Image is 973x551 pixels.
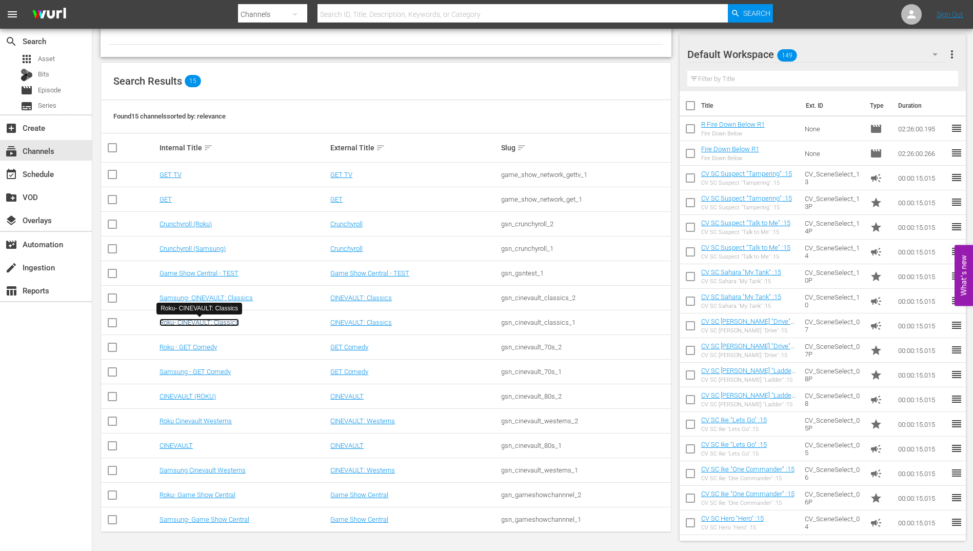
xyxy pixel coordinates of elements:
[894,510,950,535] td: 00:00:15.015
[701,490,795,498] a: CV SC Ike "One Commander" :15
[113,112,226,120] span: Found 15 channels sorted by: relevance
[701,367,796,382] a: CV SC [PERSON_NAME] "Ladder" :15
[701,145,759,153] a: Fire Down Below R1
[517,143,526,152] span: sort
[894,338,950,363] td: 00:00:15.015
[894,486,950,510] td: 00:00:15.015
[701,130,765,137] div: Fire Down Below
[701,441,767,448] a: CV SC Ike "Lets Go" :15
[160,195,172,203] a: GET
[894,412,950,437] td: 00:00:15.015
[950,368,963,381] span: reorder
[801,215,866,240] td: CV_SceneSelect_14P
[330,269,409,277] a: Game Show Central - TEST
[870,418,882,430] span: Promo
[701,391,796,407] a: CV SC [PERSON_NAME] "Ladder" :15
[870,467,882,480] span: Ad
[894,215,950,240] td: 00:00:15.015
[330,245,363,252] a: Crunchyroll
[330,442,364,449] a: CINEVAULT
[501,142,669,154] div: Slug
[160,245,226,252] a: Crunchyroll (Samsung)
[701,450,767,457] div: CV SC Ike "Lets Go" :15
[38,54,55,64] span: Asset
[330,392,364,400] a: CINEVAULT
[950,344,963,356] span: reorder
[701,293,781,301] a: CV SC Sahara "My Tank" :15
[870,196,882,209] span: Promo
[6,8,18,21] span: menu
[160,466,246,474] a: Samsung Cinevault Westerns
[701,303,781,309] div: CV SC Sahara "My Tank" :15
[21,100,33,112] span: Series
[864,91,892,120] th: Type
[701,318,795,333] a: CV SC [PERSON_NAME] "Drive" :15
[701,204,792,211] div: CV SC Suspect "Tampering" :15
[160,516,249,523] a: Samsung- Game Show Central
[701,416,767,424] a: CV SC Ike "Lets Go" :15
[950,221,963,233] span: reorder
[701,268,781,276] a: CV SC Sahara "My Tank" :15
[870,344,882,357] span: Promo
[330,294,392,302] a: CINEVAULT: Classics
[894,461,950,486] td: 00:00:15.015
[870,320,882,332] span: Ad
[950,196,963,208] span: reorder
[701,278,781,285] div: CV SC Sahara "My Tank" :15
[330,491,388,499] a: Game Show Central
[501,269,669,277] div: gsn_gsntest_1
[801,510,866,535] td: CV_SceneSelect_04
[330,466,395,474] a: CINEVAULT: Westerns
[160,417,232,425] a: Roku Cinevault Westerns
[894,240,950,264] td: 00:00:15.015
[801,264,866,289] td: CV_SceneSelect_10P
[870,221,882,233] span: Promo
[701,121,765,128] a: R Fire Down Below R1
[701,194,792,202] a: CV SC Suspect "Tampering" :15
[701,475,795,482] div: CV SC Ike "One Commander" :15
[894,387,950,412] td: 00:00:15.015
[160,343,217,351] a: Roku - GET Comedy
[801,387,866,412] td: CV_SceneSelect_08
[801,437,866,461] td: CV_SceneSelect_05
[777,45,797,66] span: 149
[330,220,363,228] a: Crunchyroll
[5,214,17,227] span: Overlays
[937,10,963,18] a: Sign Out
[870,517,882,529] span: Ad
[955,245,973,306] button: Open Feedback Widget
[870,246,882,258] span: Ad
[870,492,882,504] span: Promo
[38,101,56,111] span: Series
[160,220,212,228] a: Crunchyroll (Roku)
[501,516,669,523] div: gsn_gameshowchannnel_1
[25,3,74,27] img: ans4CAIJ8jUAAAAAAAAAAAAAAAAAAAAAAAAgQb4GAAAAAAAAAAAAAAAAAAAAAAAAJMjXAAAAAAAAAAAAAAAAAAAAAAAAgAT5G...
[330,319,392,326] a: CINEVAULT: Classics
[701,515,764,522] a: CV SC Hero "Hero" :15
[950,467,963,479] span: reorder
[501,442,669,449] div: gsn_cinevault_80s_1
[5,122,17,134] span: Create
[501,195,669,203] div: game_show_network_get_1
[160,392,216,400] a: CINEVAULT (ROKU)
[5,35,17,48] span: Search
[501,392,669,400] div: gsn_cinevault_80s_2
[800,91,864,120] th: Ext. ID
[894,264,950,289] td: 00:00:15.015
[501,491,669,499] div: gsn_gameshowchannnel_2
[330,516,388,523] a: Game Show Central
[950,491,963,504] span: reorder
[801,313,866,338] td: CV_SceneSelect_07
[801,412,866,437] td: CV_SceneSelect_05P
[950,270,963,282] span: reorder
[743,4,770,23] span: Search
[701,244,790,251] a: CV SC Suspect "Talk to Me" :15
[801,461,866,486] td: CV_SceneSelect_06
[330,195,343,203] a: GET
[5,262,17,274] span: Ingestion
[21,69,33,81] div: Bits
[701,170,792,178] a: CV SC Suspect "Tampering" :15
[894,190,950,215] td: 00:00:15.015
[5,145,17,158] span: Channels
[160,269,239,277] a: Game Show Central - TEST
